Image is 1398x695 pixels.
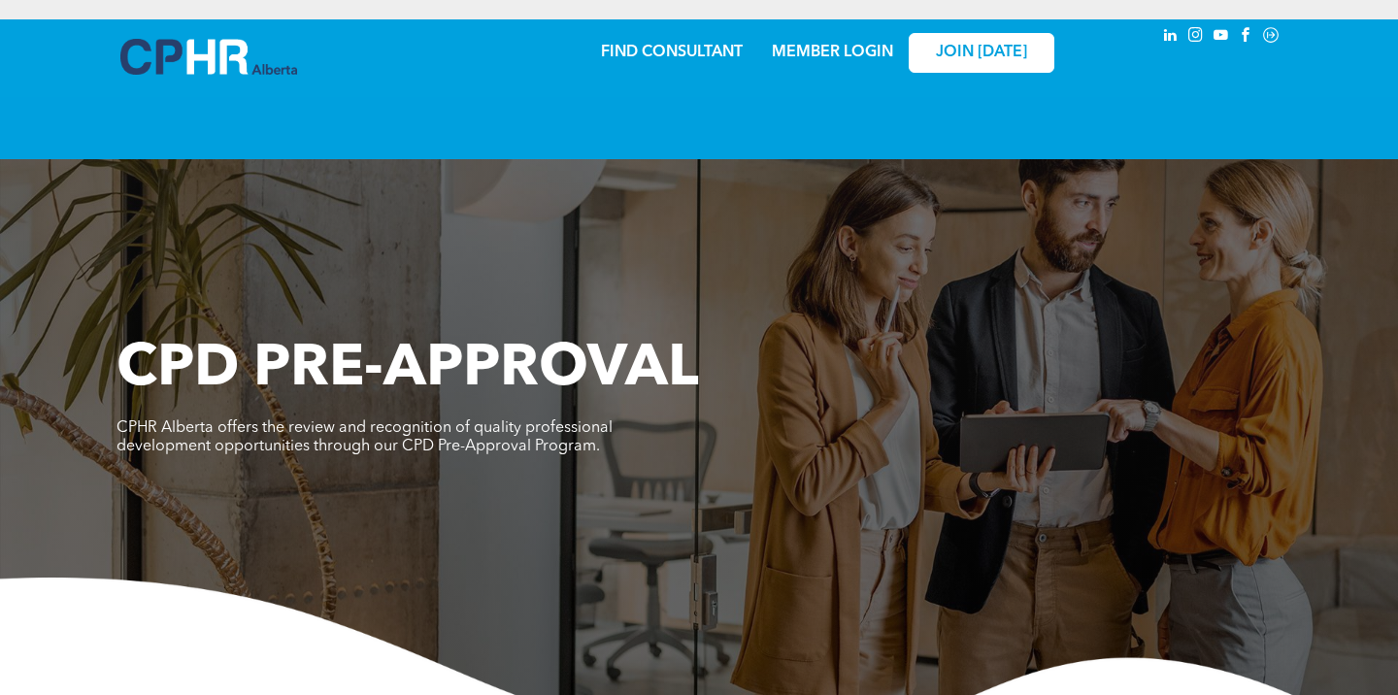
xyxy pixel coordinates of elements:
[1159,24,1181,50] a: linkedin
[116,420,613,454] span: CPHR Alberta offers the review and recognition of quality professional development opportunities ...
[772,45,893,60] a: MEMBER LOGIN
[601,45,743,60] a: FIND CONSULTANT
[1260,24,1281,50] a: Social network
[120,39,297,75] img: A blue and white logo for cp alberta
[1210,24,1231,50] a: youtube
[116,341,699,399] span: CPD PRE-APPROVAL
[936,44,1027,62] span: JOIN [DATE]
[1184,24,1206,50] a: instagram
[1235,24,1256,50] a: facebook
[909,33,1054,73] a: JOIN [DATE]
